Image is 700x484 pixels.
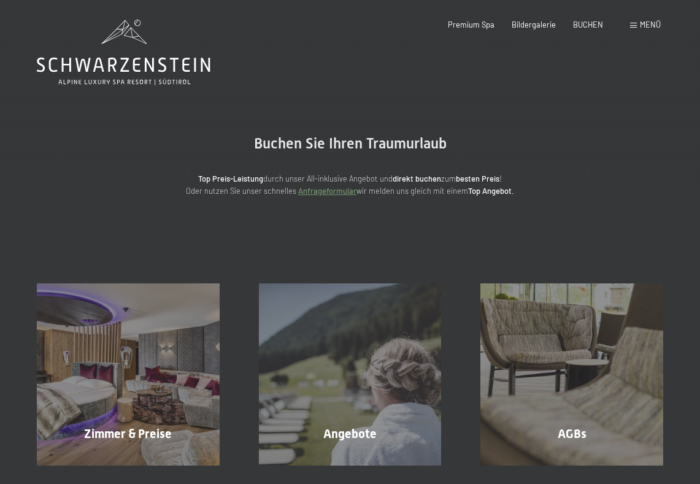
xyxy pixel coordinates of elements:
span: AGBs [558,426,587,441]
span: Angebote [323,426,377,441]
strong: Top Preis-Leistung [198,174,263,183]
a: Bildergalerie [512,20,556,29]
strong: besten Preis [456,174,499,183]
a: Buchung Zimmer & Preise [17,283,239,466]
span: Menü [640,20,661,29]
span: Zimmer & Preise [84,426,172,441]
a: Buchung AGBs [461,283,683,466]
strong: Top Angebot. [468,186,514,196]
a: Anfrageformular [298,186,356,196]
a: Premium Spa [448,20,494,29]
strong: direkt buchen [393,174,441,183]
a: Buchung Angebote [239,283,461,466]
span: Buchen Sie Ihren Traumurlaub [254,135,447,152]
p: durch unser All-inklusive Angebot und zum ! Oder nutzen Sie unser schnelles wir melden uns gleich... [105,172,596,198]
a: BUCHEN [573,20,603,29]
